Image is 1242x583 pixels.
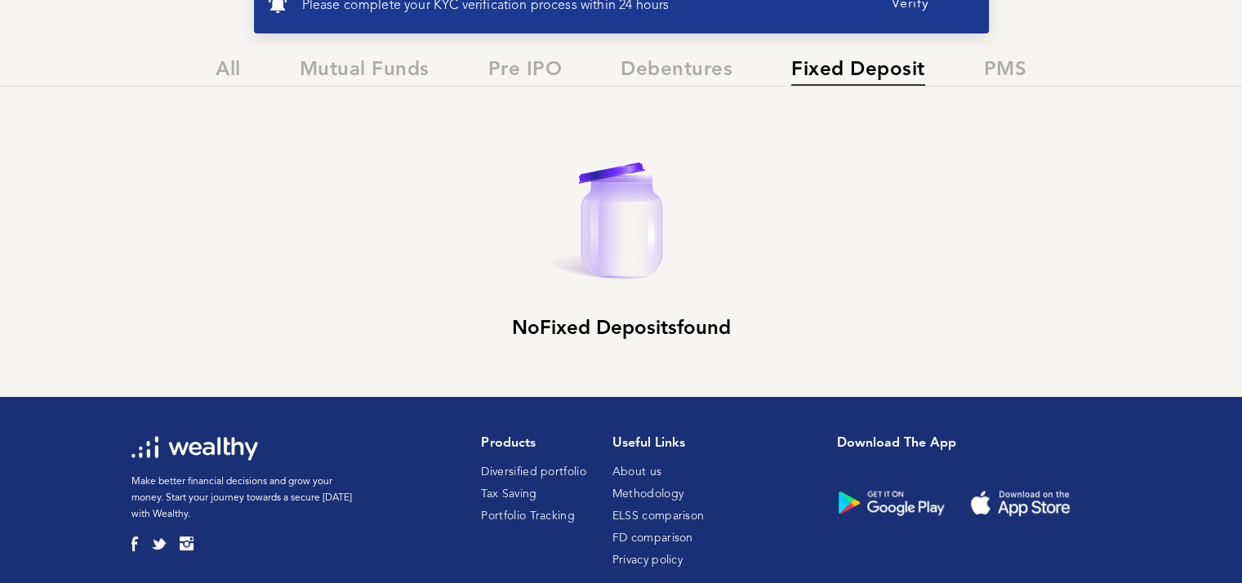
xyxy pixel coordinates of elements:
[488,59,563,86] span: Pre IPO
[216,59,241,86] span: All
[612,466,661,478] a: About us
[481,510,574,522] a: Portfolio Tracking
[481,466,585,478] a: Diversified portfolio
[300,59,430,86] span: Mutual Funds
[131,474,356,523] p: Make better financial decisions and grow your money. Start your journey towards a secure [DATE] w...
[791,59,925,86] span: Fixed Deposit
[512,318,731,341] h2: No Fixed Deposits found
[984,59,1027,86] span: PMS
[131,436,258,461] img: wl-logo-white.svg
[621,59,732,86] span: Debentures
[481,488,536,500] a: Tax Saving
[540,99,703,301] img: EmptyJarBig.svg
[481,436,585,452] h1: Products
[612,532,693,544] a: FD comparison
[612,554,683,566] a: Privacy policy
[612,436,705,452] h1: Useful Links
[837,436,1098,452] h1: Download the app
[612,488,683,500] a: Methodology
[612,510,705,522] a: ELSS comparison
